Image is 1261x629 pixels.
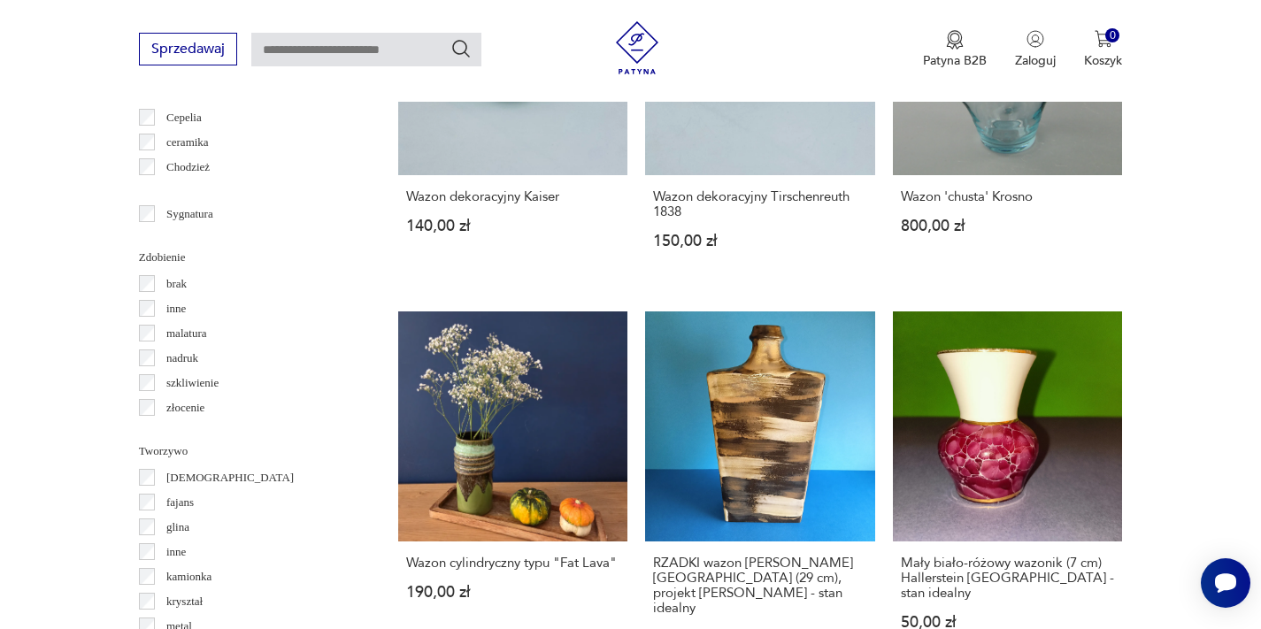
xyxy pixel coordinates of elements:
[166,493,194,512] p: fajans
[166,349,198,368] p: nadruk
[1015,52,1056,69] p: Zaloguj
[166,182,209,202] p: Ćmielów
[166,157,210,177] p: Chodzież
[166,299,186,318] p: inne
[166,274,187,294] p: brak
[611,21,664,74] img: Patyna - sklep z meblami i dekoracjami vintage
[946,30,964,50] img: Ikona medalu
[406,556,620,571] h3: Wazon cylindryczny typu "Fat Lava"
[901,189,1115,204] h3: Wazon 'chusta' Krosno
[166,398,204,418] p: złocenie
[139,441,356,461] p: Tworzywo
[166,108,202,127] p: Cepelia
[1095,30,1112,48] img: Ikona koszyka
[1084,30,1122,69] button: 0Koszyk
[450,38,472,59] button: Szukaj
[166,324,206,343] p: malatura
[1084,52,1122,69] p: Koszyk
[139,248,356,267] p: Zdobienie
[901,219,1115,234] p: 800,00 zł
[166,542,186,562] p: inne
[653,189,867,219] h3: Wazon dekoracyjny Tirschenreuth 1838
[406,189,620,204] h3: Wazon dekoracyjny Kaiser
[923,30,987,69] button: Patyna B2B
[166,204,213,224] p: Sygnatura
[166,373,219,393] p: szkliwienie
[166,567,211,587] p: kamionka
[653,556,867,616] h3: RZADKI wazon [PERSON_NAME] [GEOGRAPHIC_DATA] (29 cm), projekt [PERSON_NAME] - stan idealny
[139,33,237,65] button: Sprzedawaj
[139,44,237,57] a: Sprzedawaj
[166,133,209,152] p: ceramika
[923,52,987,69] p: Patyna B2B
[406,585,620,600] p: 190,00 zł
[166,592,203,611] p: kryształ
[653,234,867,249] p: 150,00 zł
[1105,28,1120,43] div: 0
[1201,558,1250,608] iframe: Smartsupp widget button
[406,219,620,234] p: 140,00 zł
[166,468,294,487] p: [DEMOGRAPHIC_DATA]
[901,556,1115,601] h3: Mały biało-różowy wazonik (7 cm) Hallerstein [GEOGRAPHIC_DATA] - stan idealny
[1015,30,1056,69] button: Zaloguj
[923,30,987,69] a: Ikona medaluPatyna B2B
[166,518,189,537] p: glina
[1026,30,1044,48] img: Ikonka użytkownika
